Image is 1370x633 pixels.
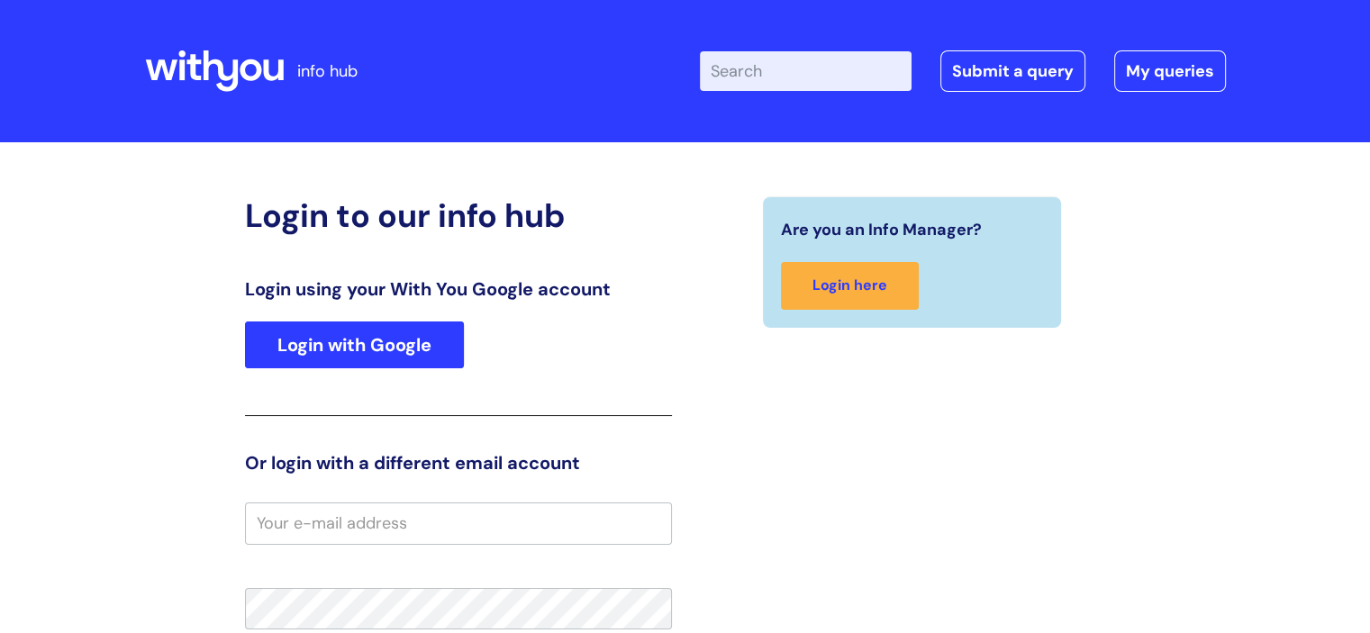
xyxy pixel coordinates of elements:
[245,278,672,300] h3: Login using your With You Google account
[245,321,464,368] a: Login with Google
[1114,50,1226,92] a: My queries
[245,502,672,544] input: Your e-mail address
[297,57,358,86] p: info hub
[245,452,672,474] h3: Or login with a different email account
[781,262,919,310] a: Login here
[781,215,982,244] span: Are you an Info Manager?
[940,50,1085,92] a: Submit a query
[700,51,912,91] input: Search
[245,196,672,235] h2: Login to our info hub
